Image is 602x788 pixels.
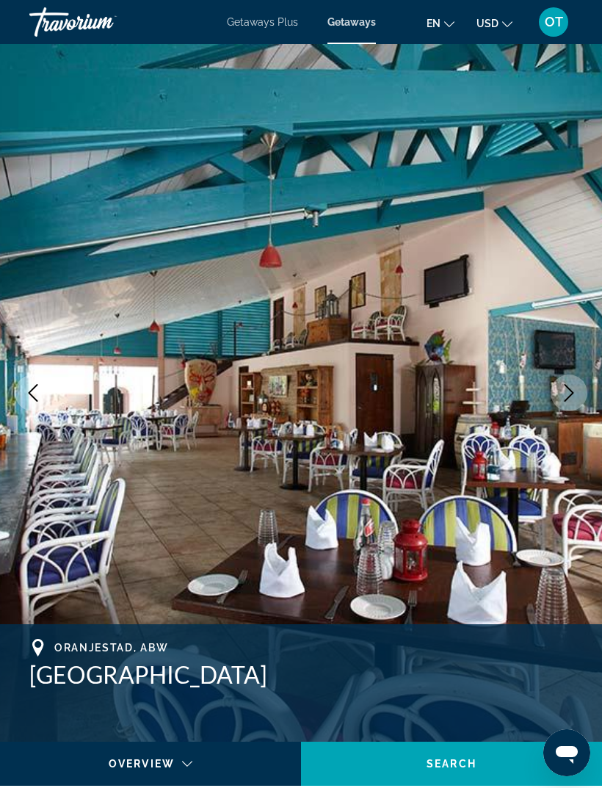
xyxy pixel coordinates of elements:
[29,3,176,41] a: Travorium
[476,12,512,34] button: Change currency
[54,642,168,654] span: Oranjestad, ABW
[301,742,602,786] button: Search
[545,15,563,29] span: OT
[427,758,476,770] span: Search
[227,16,298,28] a: Getaways Plus
[427,12,454,34] button: Change language
[543,729,590,776] iframe: Button to launch messaging window
[15,375,51,411] button: Previous image
[476,18,498,29] span: USD
[551,375,587,411] button: Next image
[327,16,376,28] a: Getaways
[534,7,573,37] button: User Menu
[427,18,440,29] span: en
[29,660,573,690] h1: [GEOGRAPHIC_DATA]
